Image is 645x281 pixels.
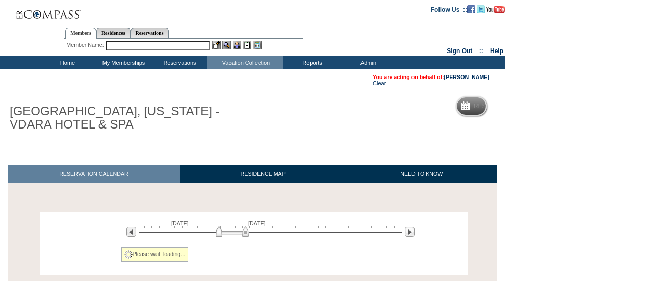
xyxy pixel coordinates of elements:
[121,247,189,262] div: Please wait, loading...
[373,80,386,86] a: Clear
[150,56,207,69] td: Reservations
[479,47,483,55] span: ::
[253,41,262,49] img: b_calculator.gif
[131,28,169,38] a: Reservations
[486,6,505,13] img: Subscribe to our YouTube Channel
[124,250,133,259] img: spinner2.gif
[38,56,94,69] td: Home
[373,74,489,80] span: You are acting on behalf of:
[467,5,475,13] img: Become our fan on Facebook
[94,56,150,69] td: My Memberships
[171,220,189,226] span: [DATE]
[96,28,131,38] a: Residences
[222,41,231,49] img: View
[346,165,497,183] a: NEED TO KNOW
[212,41,221,49] img: b_edit.gif
[8,103,236,134] h1: [GEOGRAPHIC_DATA], [US_STATE] - VDARA HOTEL & SPA
[248,220,266,226] span: [DATE]
[486,6,505,12] a: Subscribe to our YouTube Channel
[126,227,136,237] img: Previous
[474,103,552,110] h5: Reservation Calendar
[233,41,241,49] img: Impersonate
[405,227,415,237] img: Next
[444,74,489,80] a: [PERSON_NAME]
[65,28,96,39] a: Members
[477,6,485,12] a: Follow us on Twitter
[8,165,180,183] a: RESERVATION CALENDAR
[431,5,467,13] td: Follow Us ::
[66,41,106,49] div: Member Name:
[180,165,346,183] a: RESIDENCE MAP
[283,56,339,69] td: Reports
[477,5,485,13] img: Follow us on Twitter
[490,47,503,55] a: Help
[467,6,475,12] a: Become our fan on Facebook
[339,56,395,69] td: Admin
[243,41,251,49] img: Reservations
[207,56,283,69] td: Vacation Collection
[447,47,472,55] a: Sign Out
